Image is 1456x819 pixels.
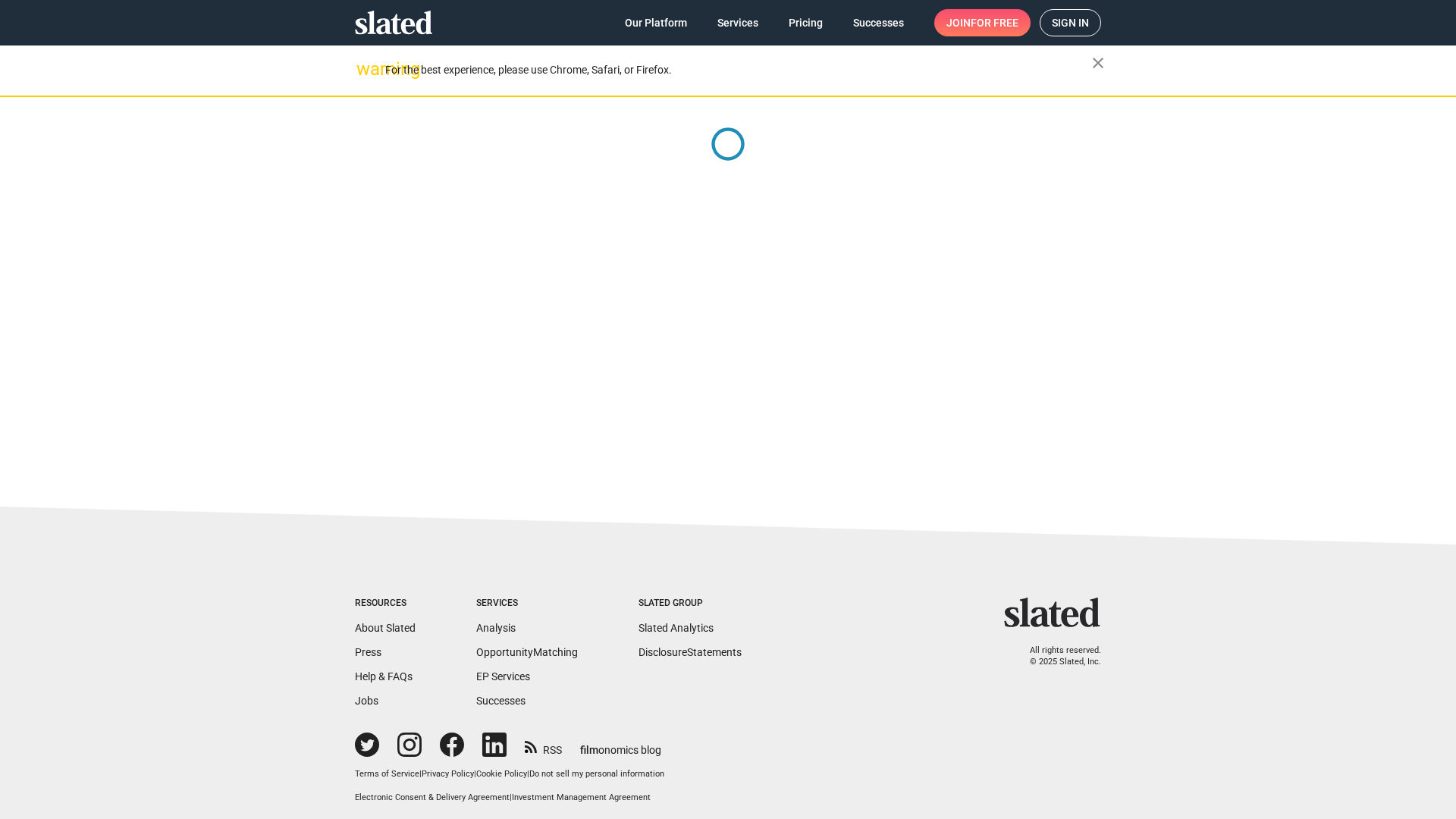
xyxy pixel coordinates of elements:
[613,9,699,36] a: Our Platform
[355,792,510,802] a: Electronic Consent & Delivery Agreement
[639,598,742,610] div: Slated Group
[777,9,835,36] a: Pricing
[639,646,742,658] a: DisclosureStatements
[529,769,664,780] button: Do not sell my personal information
[355,622,416,634] a: About Slated
[476,670,530,682] a: EP Services
[525,734,562,758] a: RSS
[355,769,419,779] a: Terms of Service
[476,769,527,779] a: Cookie Policy
[841,9,916,36] a: Successes
[476,646,578,658] a: OpportunityMatching
[355,670,413,682] a: Help & FAQs
[639,622,714,634] a: Slated Analytics
[971,9,1018,36] span: for free
[476,695,526,707] a: Successes
[527,769,529,779] span: |
[474,769,476,779] span: |
[512,792,651,802] a: Investment Management Agreement
[355,598,416,610] div: Resources
[419,769,422,779] span: |
[934,9,1031,36] a: Joinfor free
[853,9,904,36] span: Successes
[385,60,1092,80] div: For the best experience, please use Chrome, Safari, or Firefox.
[1089,54,1107,72] mat-icon: close
[625,9,687,36] span: Our Platform
[476,598,578,610] div: Services
[1014,645,1101,667] p: All rights reserved. © 2025 Slated, Inc.
[580,731,661,758] a: filmonomics blog
[789,9,823,36] span: Pricing
[510,792,512,802] span: |
[946,9,1018,36] span: Join
[717,9,758,36] span: Services
[356,60,375,78] mat-icon: warning
[705,9,770,36] a: Services
[1040,9,1101,36] a: Sign in
[476,622,516,634] a: Analysis
[355,695,378,707] a: Jobs
[355,646,381,658] a: Press
[580,744,598,756] span: film
[422,769,474,779] a: Privacy Policy
[1052,10,1089,36] span: Sign in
